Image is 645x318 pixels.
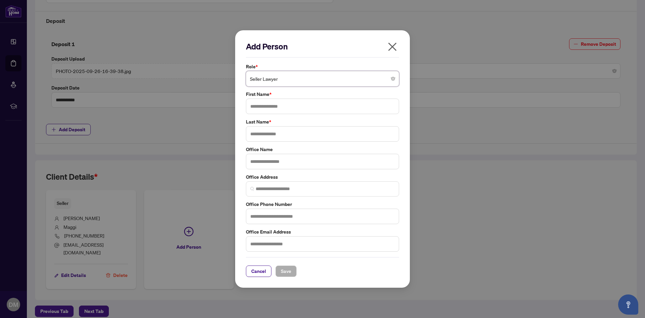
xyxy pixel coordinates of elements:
button: Open asap [618,294,638,315]
button: Cancel [246,266,271,277]
label: Office Address [246,173,399,181]
button: Save [275,266,297,277]
span: close [387,41,398,52]
label: Role [246,63,399,70]
h2: Add Person [246,41,399,52]
label: Office Name [246,146,399,153]
span: Seller Lawyer [250,72,395,85]
img: search_icon [250,187,254,191]
span: Cancel [251,266,266,277]
label: Office Phone Number [246,201,399,208]
label: First Name [246,91,399,98]
label: Office Email Address [246,228,399,236]
span: close-circle [391,77,395,81]
label: Last Name [246,118,399,126]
